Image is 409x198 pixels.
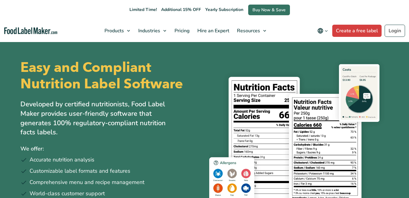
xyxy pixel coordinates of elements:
[30,156,94,164] span: Accurate nutrition analysis
[30,178,144,186] span: Comprehensive menu and recipe management
[4,27,57,34] a: Food Label Maker homepage
[194,19,232,42] a: Hire an Expert
[30,167,130,175] span: Customizable label formats and features
[385,25,405,37] a: Login
[205,7,243,12] span: Yearly Subscription
[313,25,332,37] button: Change language
[235,27,261,34] span: Resources
[20,59,200,92] h1: Easy and Compliant Nutrition Label Software
[20,100,179,137] p: Developed by certified nutritionists, Food Label Maker provides user-friendly software that gener...
[332,25,382,37] a: Create a free label
[129,7,157,12] span: Limited Time!
[248,5,290,15] a: Buy Now & Save
[173,27,190,34] span: Pricing
[171,19,192,42] a: Pricing
[135,19,169,42] a: Industries
[103,27,125,34] span: Products
[233,19,269,42] a: Resources
[20,144,200,153] p: We offer:
[196,27,230,34] span: Hire an Expert
[30,189,105,198] span: World-class customer support
[160,5,203,14] span: Additional 15% OFF
[136,27,161,34] span: Industries
[101,19,133,42] a: Products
